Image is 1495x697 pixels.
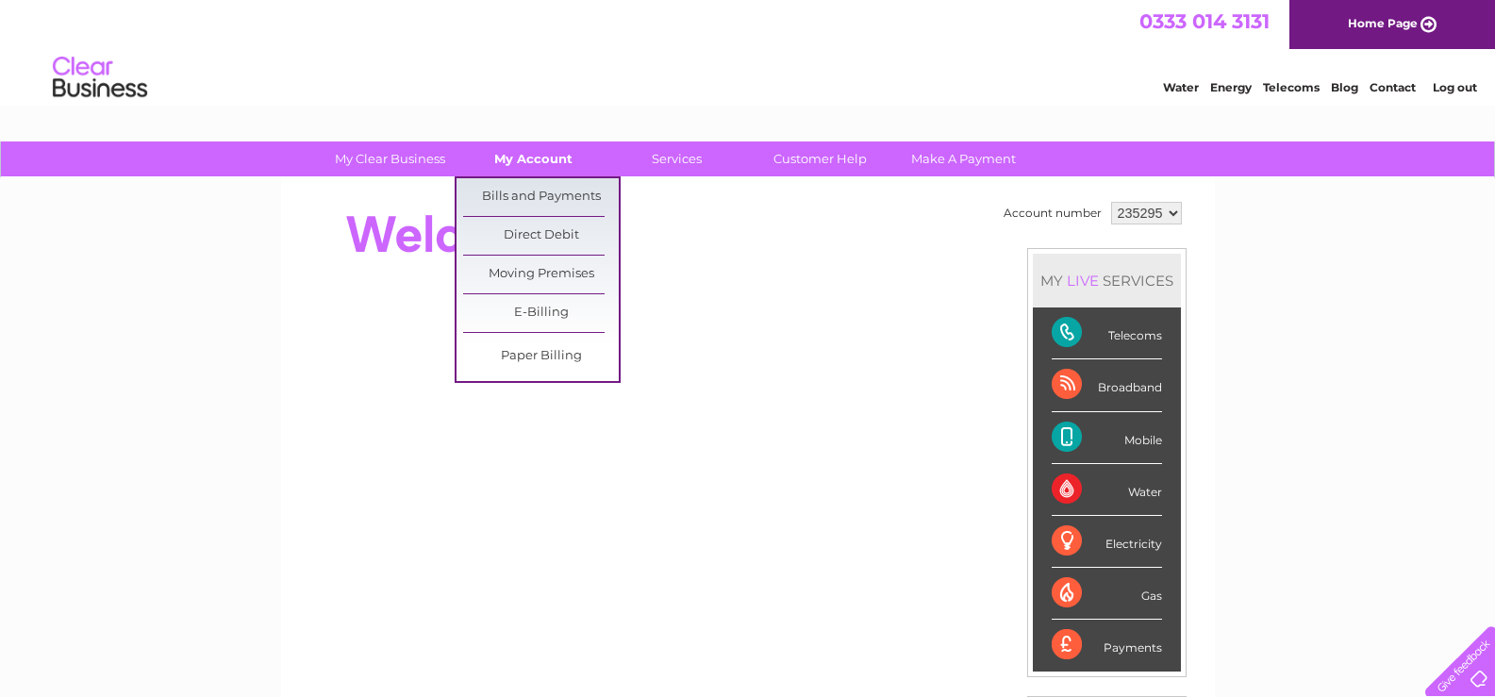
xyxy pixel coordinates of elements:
img: logo.png [52,49,148,107]
div: Mobile [1052,412,1162,464]
a: Blog [1331,80,1358,94]
a: Moving Premises [463,256,619,293]
a: Customer Help [742,141,898,176]
div: Electricity [1052,516,1162,568]
a: My Account [456,141,611,176]
a: Services [599,141,755,176]
a: My Clear Business [312,141,468,176]
div: Gas [1052,568,1162,620]
a: Telecoms [1263,80,1320,94]
a: Energy [1210,80,1252,94]
div: LIVE [1063,272,1103,290]
a: Water [1163,80,1199,94]
a: Make A Payment [886,141,1041,176]
td: Account number [999,197,1106,229]
a: Contact [1370,80,1416,94]
a: Direct Debit [463,217,619,255]
div: Telecoms [1052,307,1162,359]
a: Bills and Payments [463,178,619,216]
div: MY SERVICES [1033,254,1181,307]
a: 0333 014 3131 [1139,9,1270,33]
a: Paper Billing [463,338,619,375]
div: Broadband [1052,359,1162,411]
div: Payments [1052,620,1162,671]
a: E-Billing [463,294,619,332]
div: Clear Business is a trading name of Verastar Limited (registered in [GEOGRAPHIC_DATA] No. 3667643... [303,10,1194,91]
a: Log out [1433,80,1477,94]
div: Water [1052,464,1162,516]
